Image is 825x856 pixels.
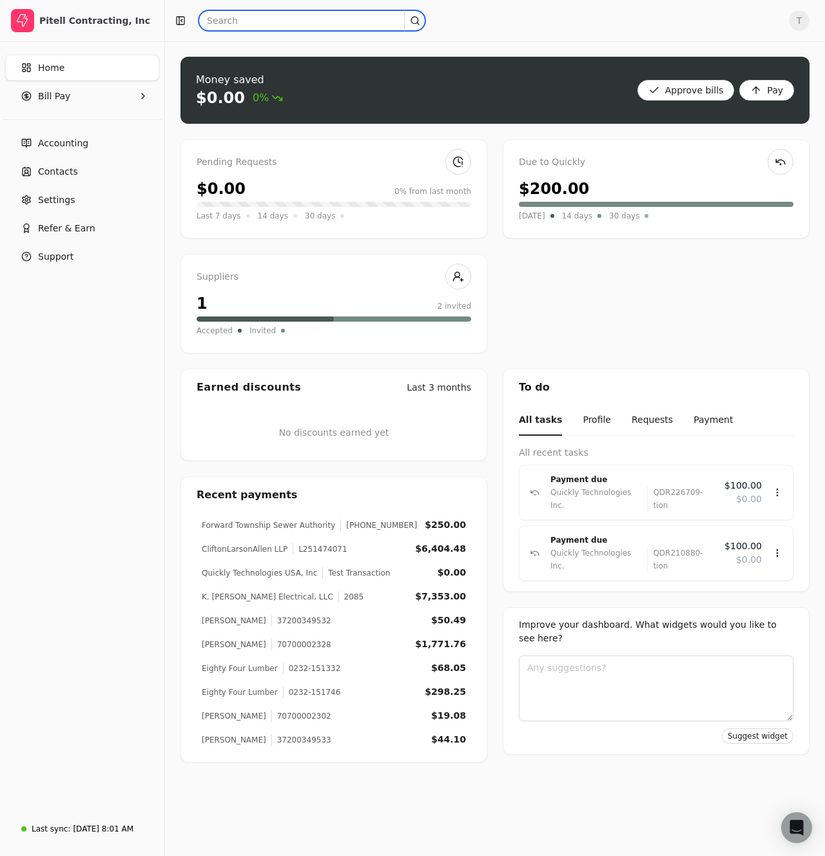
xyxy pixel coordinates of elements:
[431,709,466,723] div: $19.08
[609,209,639,222] span: 30 days
[202,591,333,603] div: K. [PERSON_NAME] Electrical, LLC
[431,733,466,746] div: $44.10
[202,734,266,746] div: [PERSON_NAME]
[694,405,733,436] button: Payment
[425,518,466,532] div: $250.00
[5,817,159,841] a: Last sync:[DATE] 8:01 AM
[202,615,266,627] div: [PERSON_NAME]
[199,10,425,31] input: Search
[722,728,793,744] button: Suggest widget
[562,209,592,222] span: 14 days
[202,543,287,555] div: CliftonLarsonAllen LLP
[583,405,611,436] button: Profile
[637,80,735,101] button: Approve bills
[202,567,317,579] div: Quickly Technologies USA, Inc
[5,215,159,241] button: Refer & Earn
[279,405,389,460] div: No discounts earned yet
[437,300,471,312] div: 2 invited
[258,209,288,222] span: 14 days
[431,661,466,675] div: $68.05
[253,90,283,106] span: 0%
[202,520,335,531] div: Forward Township Sewer Authority
[550,486,642,512] div: Quickly Technologies Inc.
[271,615,331,627] div: 37200349532
[5,130,159,156] a: Accounting
[73,823,133,835] div: [DATE] 8:01 AM
[519,155,793,170] div: Due to Quickly
[519,446,793,460] div: All recent tasks
[202,710,266,722] div: [PERSON_NAME]
[38,61,64,75] span: Home
[271,639,331,650] div: 70700002328
[197,324,233,337] span: Accepted
[519,177,589,200] div: $200.00
[724,479,762,492] span: $100.00
[550,547,642,572] div: Quickly Technologies Inc.
[197,209,241,222] span: Last 7 days
[5,83,159,109] button: Bill Pay
[394,186,471,197] div: 0% from last month
[503,369,809,405] div: To do
[202,663,278,674] div: Eighty Four Lumber
[283,663,341,674] div: 0232-151332
[202,639,266,650] div: [PERSON_NAME]
[415,542,466,556] div: $6,404.48
[438,566,466,579] div: $0.00
[38,250,73,264] span: Support
[739,80,794,101] button: Pay
[338,591,364,603] div: 2085
[197,270,471,284] div: Suppliers
[5,159,159,184] a: Contacts
[407,381,471,394] div: Last 3 months
[283,686,341,698] div: 0232-151746
[5,55,159,81] a: Home
[271,734,331,746] div: 37200349533
[736,492,762,506] span: $0.00
[38,90,70,103] span: Bill Pay
[519,405,562,436] button: All tasks
[519,209,545,222] span: [DATE]
[38,193,75,207] span: Settings
[415,590,466,603] div: $7,353.00
[39,14,153,27] div: Pitell Contracting, Inc
[431,614,466,627] div: $50.49
[271,710,331,722] div: 70700002302
[38,137,88,150] span: Accounting
[38,165,78,179] span: Contacts
[322,567,390,579] div: Test Transaction
[32,823,70,835] div: Last sync:
[647,547,714,572] div: QDR210880-tion
[736,553,762,567] span: $0.00
[550,534,714,547] div: Payment due
[197,380,301,395] div: Earned discounts
[197,155,471,170] div: Pending Requests
[724,540,762,553] span: $100.00
[781,812,812,843] div: Open Intercom Messenger
[425,685,466,699] div: $298.25
[305,209,335,222] span: 30 days
[293,543,347,555] div: L251474071
[202,686,278,698] div: Eighty Four Lumber
[789,10,810,31] button: T
[38,222,95,235] span: Refer & Earn
[415,637,466,651] div: $1,771.76
[249,324,276,337] span: Invited
[5,244,159,269] button: Support
[632,405,673,436] button: Requests
[197,292,208,315] div: 1
[550,473,714,486] div: Payment due
[196,88,245,108] div: $0.00
[340,520,417,531] div: [PHONE_NUMBER]
[519,618,793,645] div: Improve your dashboard. What widgets would you like to see here?
[196,72,283,88] div: Money saved
[181,477,487,513] div: Recent payments
[197,177,246,200] div: $0.00
[647,486,714,512] div: QDR226709-tion
[5,187,159,213] a: Settings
